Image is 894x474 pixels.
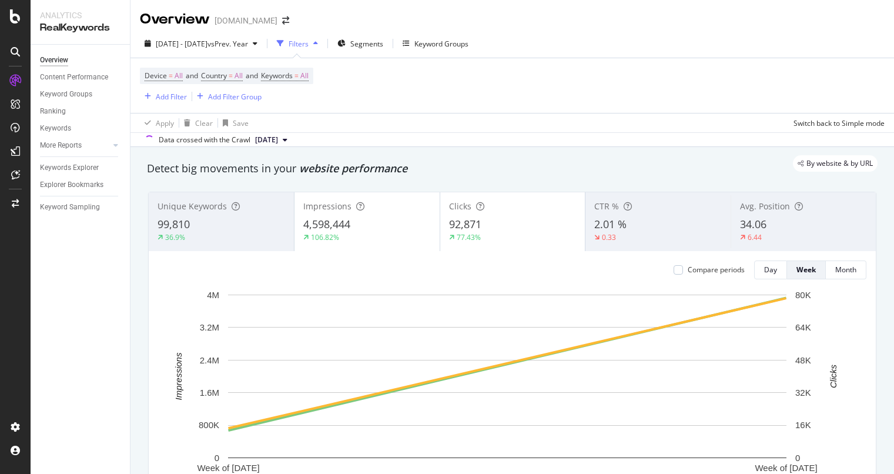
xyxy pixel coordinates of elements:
[140,114,174,132] button: Apply
[300,68,309,84] span: All
[201,71,227,81] span: Country
[195,118,213,128] div: Clear
[169,71,173,81] span: =
[200,388,219,398] text: 1.6M
[311,232,339,242] div: 106.82%
[40,88,92,101] div: Keyword Groups
[208,92,262,102] div: Add Filter Group
[179,114,213,132] button: Clear
[140,9,210,29] div: Overview
[835,265,856,275] div: Month
[289,39,309,49] div: Filters
[192,89,262,104] button: Add Filter Group
[764,265,777,275] div: Day
[197,463,259,473] text: Week of [DATE]
[40,179,103,191] div: Explorer Bookmarks
[796,265,816,275] div: Week
[158,217,190,231] span: 99,810
[272,34,323,53] button: Filters
[787,261,826,279] button: Week
[789,114,885,132] button: Switch back to Simple mode
[826,261,866,279] button: Month
[186,71,198,81] span: and
[40,139,82,152] div: More Reports
[156,92,187,102] div: Add Filter
[145,71,167,81] span: Device
[40,201,100,213] div: Keyword Sampling
[282,16,289,25] div: arrow-right-arrow-left
[199,420,219,430] text: 800K
[233,118,249,128] div: Save
[40,105,66,118] div: Ranking
[40,122,71,135] div: Keywords
[40,21,120,35] div: RealKeywords
[250,133,292,147] button: [DATE]
[246,71,258,81] span: and
[688,265,745,275] div: Compare periods
[748,232,762,242] div: 6.44
[40,162,99,174] div: Keywords Explorer
[754,261,787,279] button: Day
[806,160,873,167] span: By website & by URL
[594,217,627,231] span: 2.01 %
[449,217,481,231] span: 92,871
[40,122,122,135] a: Keywords
[828,364,838,388] text: Clicks
[175,68,183,84] span: All
[200,355,219,365] text: 2.4M
[215,453,219,463] text: 0
[303,201,351,212] span: Impressions
[40,9,120,21] div: Analytics
[261,71,293,81] span: Keywords
[40,88,122,101] a: Keyword Groups
[165,232,185,242] div: 36.9%
[602,232,616,242] div: 0.33
[449,201,471,212] span: Clicks
[207,290,219,300] text: 4M
[755,463,817,473] text: Week of [DATE]
[294,71,299,81] span: =
[140,89,187,104] button: Add Filter
[40,54,68,66] div: Overview
[207,39,248,49] span: vs Prev. Year
[40,105,122,118] a: Ranking
[218,114,249,132] button: Save
[350,39,383,49] span: Segments
[235,68,243,84] span: All
[398,34,473,53] button: Keyword Groups
[229,71,233,81] span: =
[795,355,811,365] text: 48K
[795,388,811,398] text: 32K
[793,155,878,172] div: legacy label
[140,34,262,53] button: [DATE] - [DATE]vsPrev. Year
[40,201,122,213] a: Keyword Sampling
[740,217,766,231] span: 34.06
[158,201,227,212] span: Unique Keywords
[414,39,468,49] div: Keyword Groups
[40,139,110,152] a: More Reports
[333,34,388,53] button: Segments
[159,135,250,145] div: Data crossed with the Crawl
[156,39,207,49] span: [DATE] - [DATE]
[40,162,122,174] a: Keywords Explorer
[40,179,122,191] a: Explorer Bookmarks
[303,217,350,231] span: 4,598,444
[795,290,811,300] text: 80K
[215,15,277,26] div: [DOMAIN_NAME]
[740,201,790,212] span: Avg. Position
[40,71,108,84] div: Content Performance
[793,118,885,128] div: Switch back to Simple mode
[795,453,800,463] text: 0
[795,322,811,332] text: 64K
[457,232,481,242] div: 77.43%
[200,322,219,332] text: 3.2M
[40,71,122,84] a: Content Performance
[255,135,278,145] span: 2025 Aug. 20th
[795,420,811,430] text: 16K
[173,352,183,400] text: Impressions
[156,118,174,128] div: Apply
[594,201,619,212] span: CTR %
[40,54,122,66] a: Overview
